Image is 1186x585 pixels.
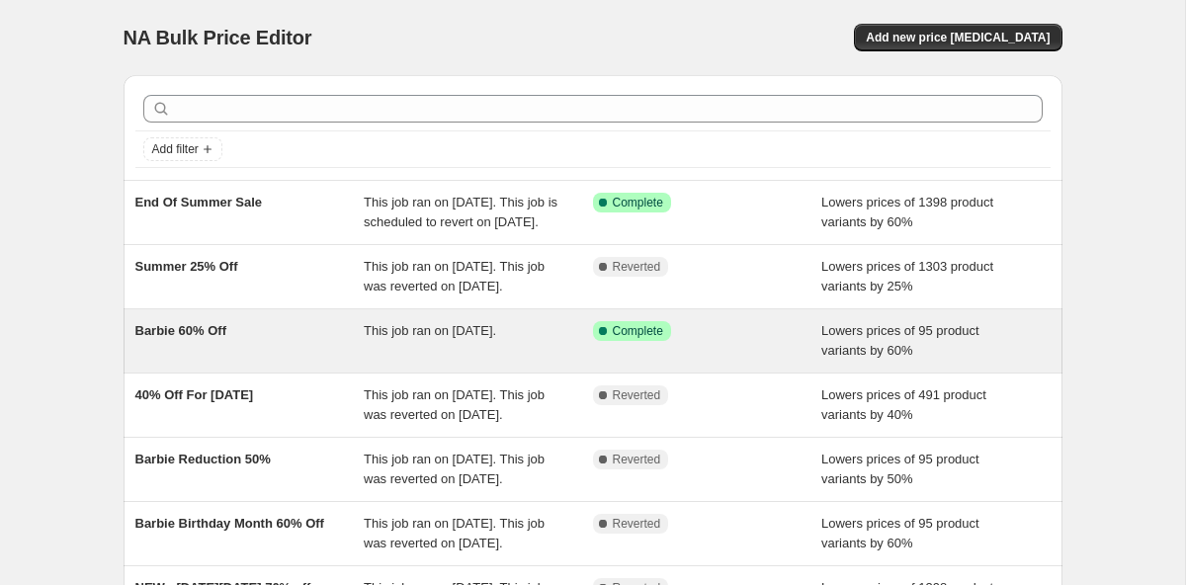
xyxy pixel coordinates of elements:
[135,323,226,338] span: Barbie 60% Off
[821,452,979,486] span: Lowers prices of 95 product variants by 50%
[613,323,663,339] span: Complete
[364,195,557,229] span: This job ran on [DATE]. This job is scheduled to revert on [DATE].
[135,516,324,531] span: Barbie Birthday Month 60% Off
[613,452,661,467] span: Reverted
[613,387,661,403] span: Reverted
[364,387,545,422] span: This job ran on [DATE]. This job was reverted on [DATE].
[124,27,312,48] span: NA Bulk Price Editor
[854,24,1061,51] button: Add new price [MEDICAL_DATA]
[613,259,661,275] span: Reverted
[143,137,222,161] button: Add filter
[613,195,663,210] span: Complete
[135,387,254,402] span: 40% Off For [DATE]
[821,195,993,229] span: Lowers prices of 1398 product variants by 60%
[821,259,993,293] span: Lowers prices of 1303 product variants by 25%
[821,387,986,422] span: Lowers prices of 491 product variants by 40%
[135,259,238,274] span: Summer 25% Off
[364,516,545,550] span: This job ran on [DATE]. This job was reverted on [DATE].
[821,516,979,550] span: Lowers prices of 95 product variants by 60%
[613,516,661,532] span: Reverted
[364,259,545,293] span: This job ran on [DATE]. This job was reverted on [DATE].
[135,452,271,466] span: Barbie Reduction 50%
[152,141,199,157] span: Add filter
[866,30,1050,45] span: Add new price [MEDICAL_DATA]
[364,323,496,338] span: This job ran on [DATE].
[135,195,263,209] span: End Of Summer Sale
[821,323,979,358] span: Lowers prices of 95 product variants by 60%
[364,452,545,486] span: This job ran on [DATE]. This job was reverted on [DATE].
